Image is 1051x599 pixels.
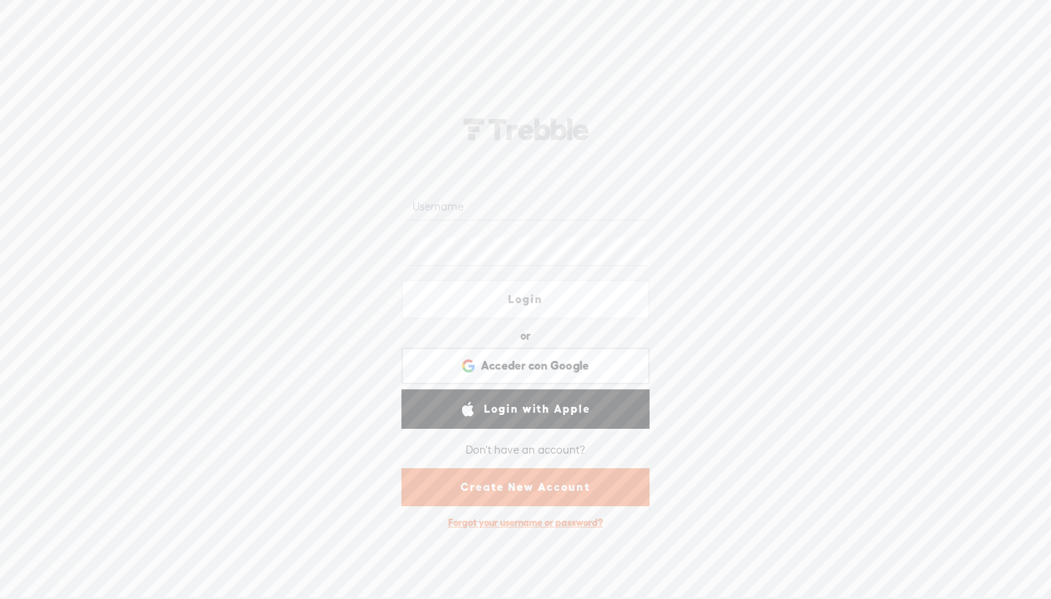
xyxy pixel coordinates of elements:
div: or [520,324,531,348]
a: Create New Account [401,468,650,506]
span: Acceder con Google [481,358,590,373]
div: Don't have an account? [466,435,585,465]
a: Login with Apple [401,389,650,429]
a: Login [401,280,650,319]
input: Username [409,192,647,221]
div: Acceder con Google [401,348,650,384]
div: Forgot your username or password? [441,509,610,536]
